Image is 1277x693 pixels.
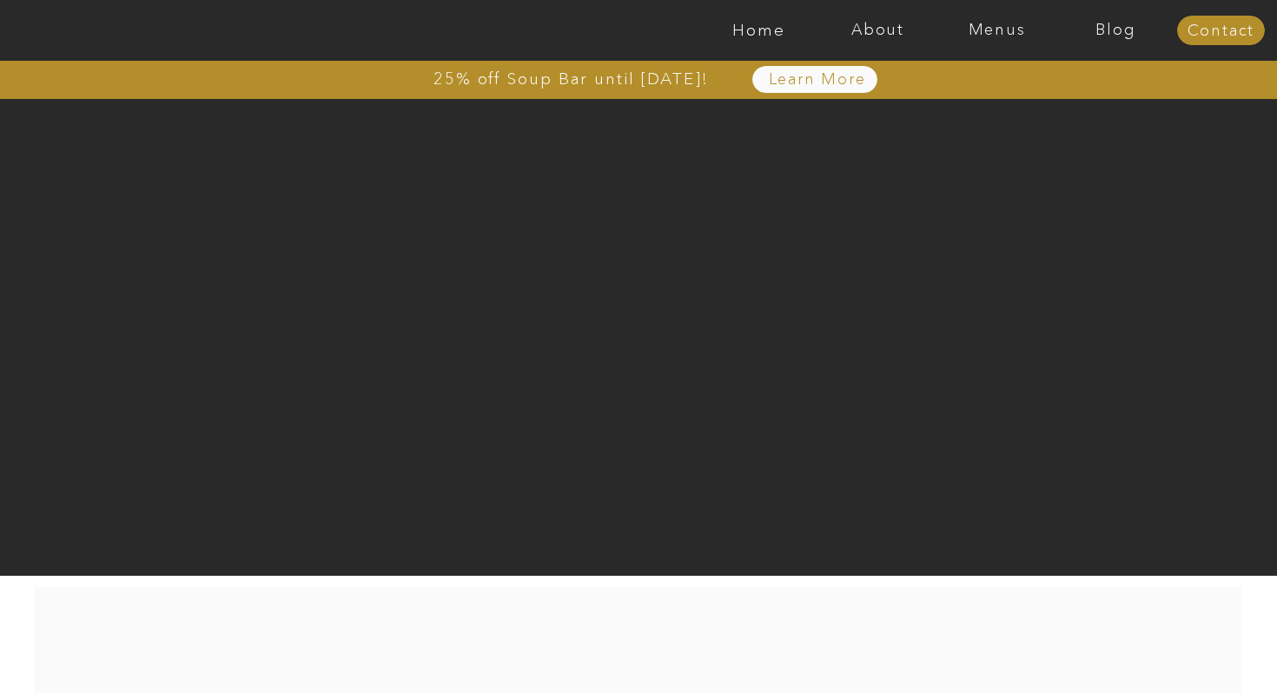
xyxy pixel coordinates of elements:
a: 25% off Soup Bar until [DATE]! [371,70,771,88]
a: Home [699,22,818,39]
a: Menus [937,22,1056,39]
a: Learn More [728,71,906,89]
a: Blog [1056,22,1175,39]
a: Contact [1177,23,1265,40]
a: About [818,22,937,39]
